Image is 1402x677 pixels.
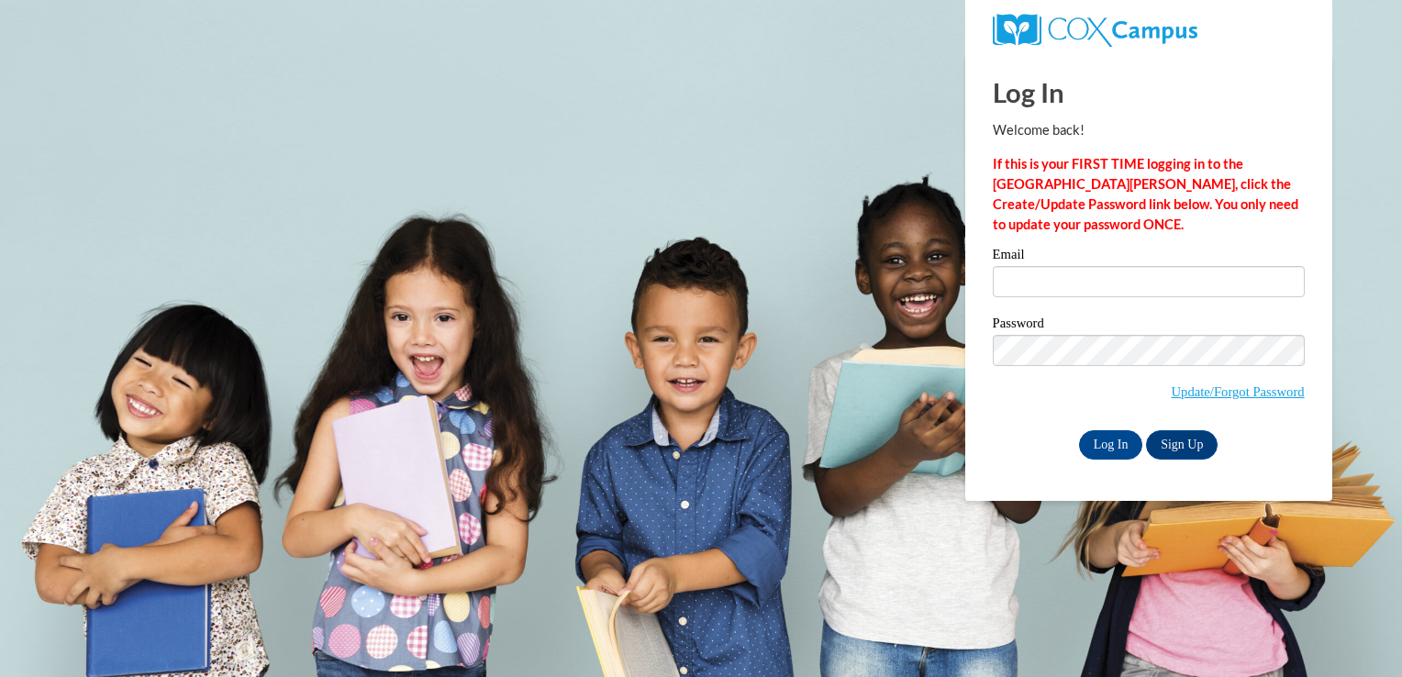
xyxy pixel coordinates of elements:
input: Log In [1079,430,1143,460]
strong: If this is your FIRST TIME logging in to the [GEOGRAPHIC_DATA][PERSON_NAME], click the Create/Upd... [993,156,1298,232]
a: Sign Up [1146,430,1218,460]
a: COX Campus [993,21,1197,37]
img: COX Campus [993,14,1197,47]
h1: Log In [993,73,1305,111]
label: Email [993,248,1305,266]
label: Password [993,316,1305,335]
p: Welcome back! [993,120,1305,140]
a: Update/Forgot Password [1172,384,1305,399]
